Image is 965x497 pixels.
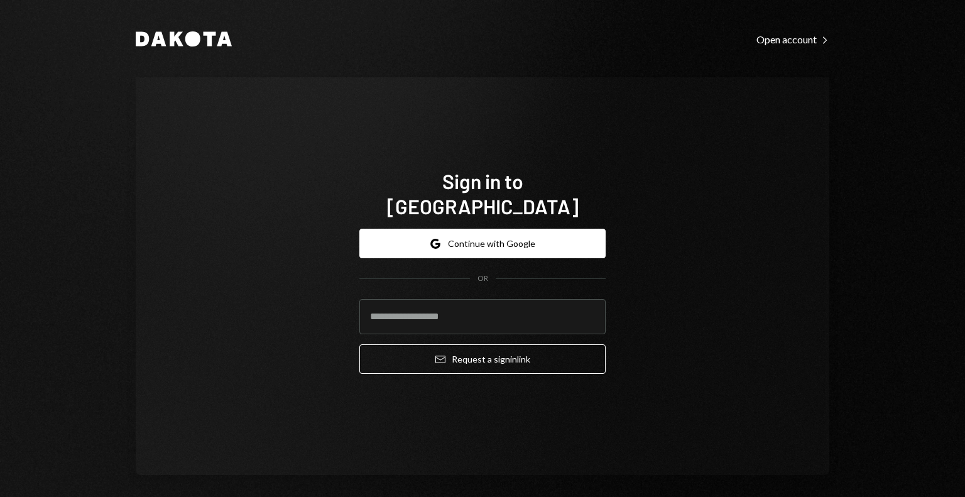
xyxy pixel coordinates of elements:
keeper-lock: Open Keeper Popup [581,309,596,324]
a: Open account [756,32,829,46]
div: OR [477,273,488,284]
h1: Sign in to [GEOGRAPHIC_DATA] [359,168,606,219]
div: Open account [756,33,829,46]
button: Request a signinlink [359,344,606,374]
button: Continue with Google [359,229,606,258]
